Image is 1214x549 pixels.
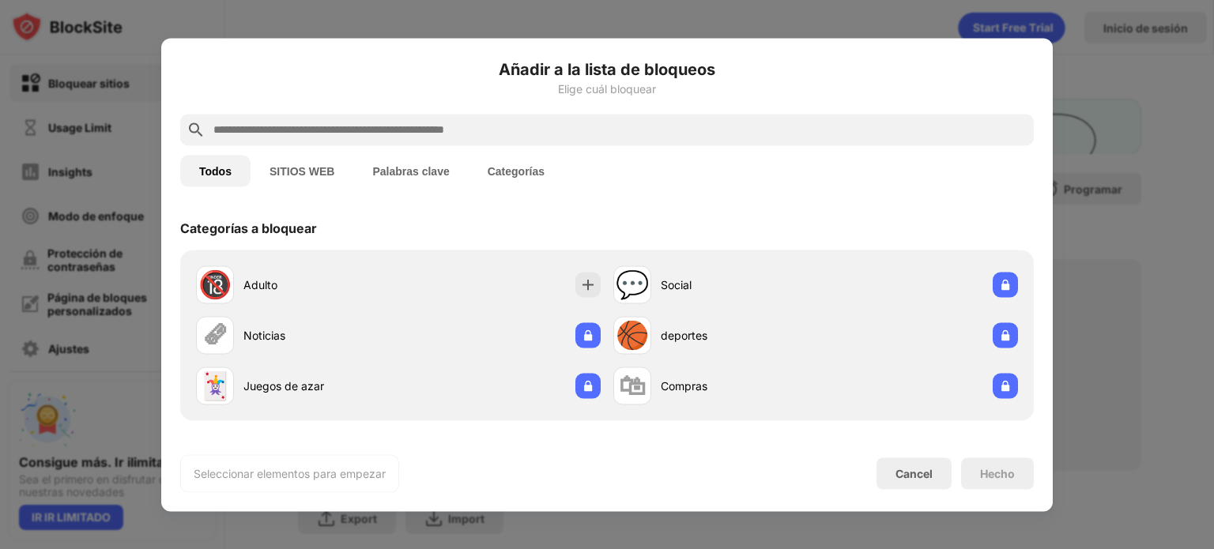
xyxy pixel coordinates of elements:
[194,465,386,481] div: Seleccionar elementos para empezar
[616,319,649,352] div: 🏀
[198,269,232,301] div: 🔞
[353,155,468,186] button: Palabras clave
[619,370,646,402] div: 🛍
[469,155,564,186] button: Categorías
[661,378,816,394] div: Compras
[251,155,353,186] button: SITIOS WEB
[198,370,232,402] div: 🃏
[616,269,649,301] div: 💬
[661,276,816,293] div: Social
[243,378,398,394] div: Juegos de azar
[180,82,1034,95] div: Elige cuál bloquear
[243,276,398,293] div: Adulto
[980,467,1015,479] div: Hecho
[187,120,205,139] img: search.svg
[661,327,816,344] div: deportes
[202,319,228,352] div: 🗞
[180,220,317,235] div: Categorías a bloquear
[895,467,933,480] div: Cancel
[180,57,1034,81] h6: Añadir a la lista de bloqueos
[243,327,398,344] div: Noticias
[180,155,251,186] button: Todos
